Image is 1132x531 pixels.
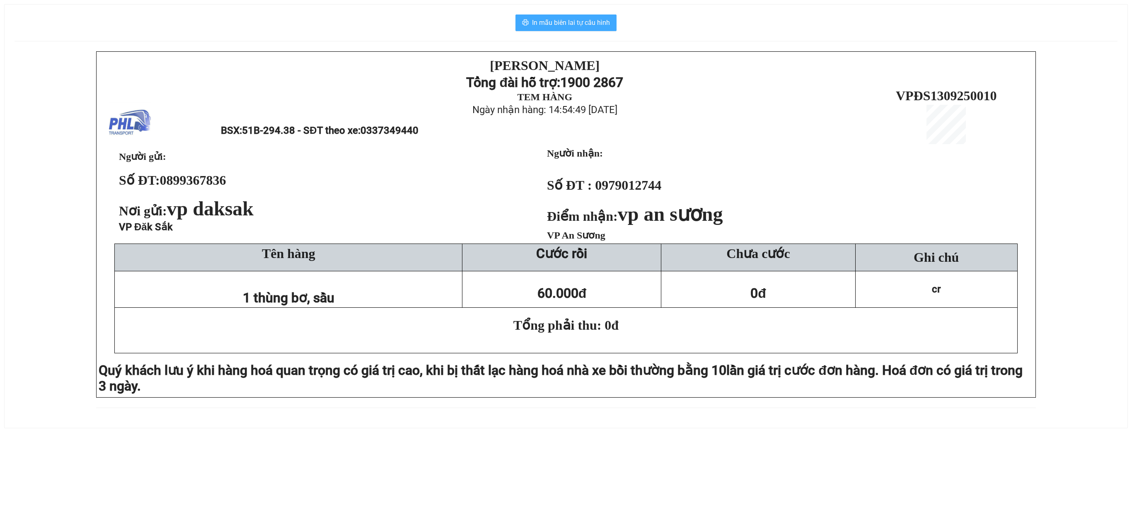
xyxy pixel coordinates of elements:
span: Tổng phải thu: 0đ [513,318,619,333]
strong: Điểm nhận: [547,209,723,224]
span: VP Đăk Sắk [119,221,173,233]
span: Nơi gửi: [119,203,257,218]
strong: Tổng đài hỗ trợ: [466,75,560,90]
span: 0899367836 [160,173,226,188]
strong: TEM HÀNG [517,92,572,102]
span: vp daksak [167,198,254,220]
strong: 1900 2867 [560,75,623,90]
strong: [PERSON_NAME] [490,58,600,73]
span: Chưa cước [726,246,790,261]
img: logo [109,102,151,144]
span: 51B-294.38 - SĐT theo xe: [242,125,418,136]
span: VP An Sương [547,230,605,241]
span: 60.000đ [537,285,587,301]
span: 0979012744 [595,178,661,193]
span: In mẫu biên lai tự cấu hình [532,17,610,28]
span: VPĐS1309250010 [896,88,997,103]
span: Quý khách lưu ý khi hàng hoá quan trọng có giá trị cao, khi bị thất lạc hàng hoá nhà xe bồi thườn... [99,362,726,378]
strong: Số ĐT: [119,173,226,188]
button: printerIn mẫu biên lai tự cấu hình [515,14,617,31]
span: vp an sương [618,203,723,225]
strong: Người nhận: [547,148,603,159]
span: Tên hàng [262,246,315,261]
span: 0337349440 [360,125,418,136]
span: cr [932,283,941,295]
strong: Cước rồi [536,246,587,261]
span: printer [522,19,529,27]
span: 0đ [750,285,766,301]
span: Ngày nhận hàng: 14:54:49 [DATE] [472,104,617,116]
strong: Số ĐT : [547,178,592,193]
span: 1 thùng bơ, sầu [243,290,334,306]
span: Người gửi: [119,151,166,162]
span: lần giá trị cước đơn hàng. Hoá đơn có giá trị trong 3 ngày. [99,362,1023,394]
span: Ghi chú [914,250,959,265]
span: BSX: [221,125,418,136]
